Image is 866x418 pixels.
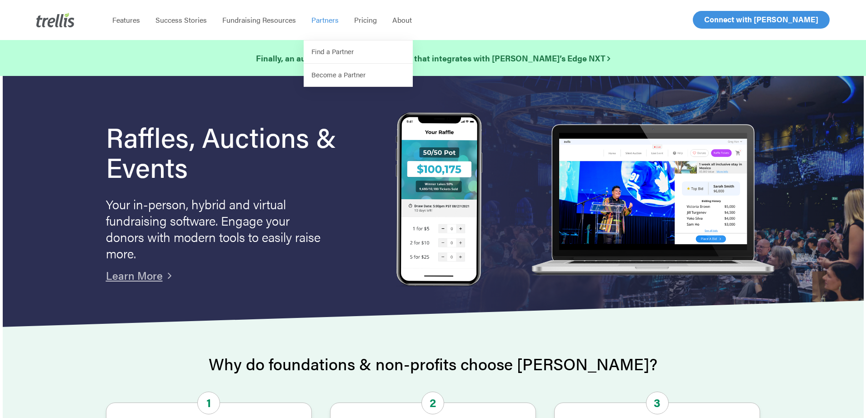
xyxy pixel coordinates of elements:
a: Become a Partner [304,64,413,87]
span: Connect with [PERSON_NAME] [704,14,818,25]
a: Fundraising Resources [215,15,304,25]
span: Become a Partner [311,70,365,79]
span: Pricing [354,15,377,25]
a: Learn More [106,267,163,283]
a: Find a Partner [304,40,413,64]
strong: Finally, an auction and ticketing platform that integrates with [PERSON_NAME]’s Edge NXT [256,52,610,64]
a: Pricing [346,15,385,25]
a: About [385,15,420,25]
span: About [392,15,412,25]
p: Your in-person, hybrid and virtual fundraising software. Engage your donors with modern tools to ... [106,196,324,261]
img: rafflelaptop_mac_optim.png [526,124,778,277]
a: Partners [304,15,346,25]
img: Trellis [36,13,75,27]
span: 1 [197,392,220,414]
img: Trellis Raffles, Auctions and Event Fundraising [396,112,482,288]
h1: Raffles, Auctions & Events [106,121,361,181]
span: Features [112,15,140,25]
a: Connect with [PERSON_NAME] [693,11,830,29]
span: Fundraising Resources [222,15,296,25]
span: Success Stories [155,15,207,25]
span: 2 [421,392,444,414]
span: Partners [311,15,339,25]
h2: Why do foundations & non-profits choose [PERSON_NAME]? [106,355,761,373]
a: Finally, an auction and ticketing platform that integrates with [PERSON_NAME]’s Edge NXT [256,52,610,65]
span: 3 [646,392,669,414]
a: Features [105,15,148,25]
a: Success Stories [148,15,215,25]
span: Find a Partner [311,46,354,56]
